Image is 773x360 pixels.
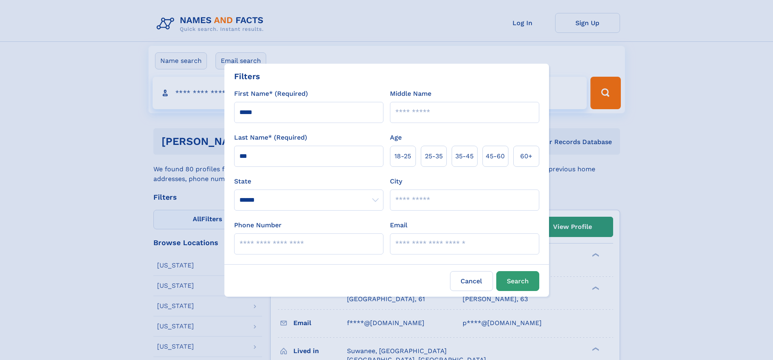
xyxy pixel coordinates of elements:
label: Age [390,133,402,142]
button: Search [496,271,539,291]
span: 35‑45 [455,151,474,161]
span: 25‑35 [425,151,443,161]
label: First Name* (Required) [234,89,308,99]
label: Cancel [450,271,493,291]
label: Last Name* (Required) [234,133,307,142]
span: 60+ [520,151,532,161]
span: 45‑60 [486,151,505,161]
label: Phone Number [234,220,282,230]
div: Filters [234,70,260,82]
label: State [234,177,383,186]
label: City [390,177,402,186]
label: Middle Name [390,89,431,99]
label: Email [390,220,407,230]
span: 18‑25 [394,151,411,161]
